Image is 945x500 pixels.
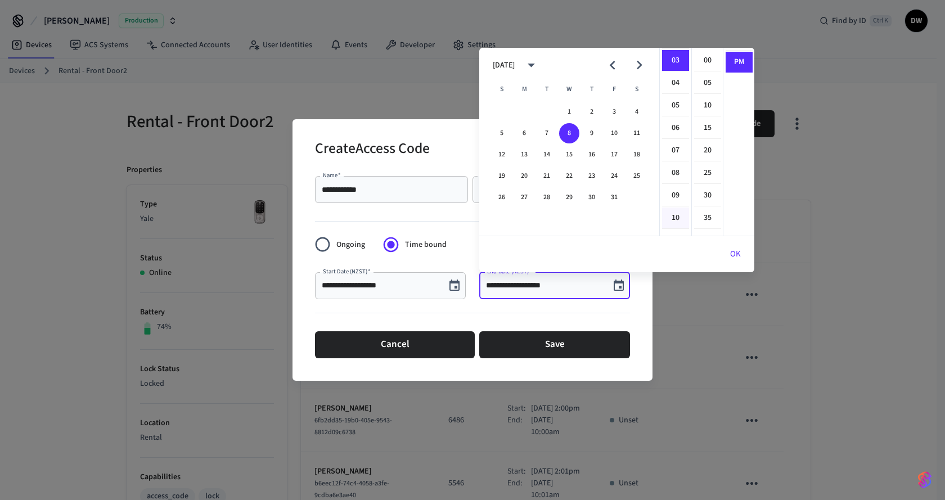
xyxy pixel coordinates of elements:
button: 20 [514,166,534,186]
button: 29 [559,187,579,208]
li: 30 minutes [694,185,721,206]
li: 15 minutes [694,118,721,139]
button: Next month [626,52,652,78]
button: Choose date, selected date is Oct 8, 2025 [607,274,630,297]
button: 6 [514,123,534,143]
li: 4 hours [662,73,689,94]
li: 5 hours [662,95,689,116]
img: SeamLogoGradient.69752ec5.svg [918,471,931,489]
button: 2 [582,102,602,122]
li: 3 hours [662,50,689,71]
button: 31 [604,187,624,208]
button: Choose date, selected date is Oct 6, 2025 [443,274,466,297]
button: 11 [627,123,647,143]
li: 40 minutes [694,230,721,251]
button: 1 [559,102,579,122]
li: 35 minutes [694,208,721,229]
button: Previous month [599,52,625,78]
li: 0 minutes [694,50,721,71]
li: 7 hours [662,140,689,161]
button: 26 [492,187,512,208]
li: 10 minutes [694,95,721,116]
button: 19 [492,166,512,186]
li: 20 minutes [694,140,721,161]
button: 3 [604,102,624,122]
button: calendar view is open, switch to year view [518,52,544,78]
span: Thursday [582,78,602,101]
button: 18 [627,145,647,165]
button: 22 [559,166,579,186]
ul: Select hours [660,48,691,236]
button: 28 [537,187,557,208]
button: 5 [492,123,512,143]
li: 5 minutes [694,73,721,94]
label: End Date (NZST) [487,267,532,276]
label: Start Date (NZST) [323,267,370,276]
button: OK [717,241,754,268]
button: 27 [514,187,534,208]
span: Ongoing [336,239,365,251]
button: Cancel [315,331,475,358]
span: Time bound [405,239,447,251]
h2: Create Access Code [315,133,430,167]
li: 9 hours [662,185,689,206]
button: 16 [582,145,602,165]
li: 8 hours [662,163,689,184]
span: Monday [514,78,534,101]
button: 4 [627,102,647,122]
button: 23 [582,166,602,186]
button: 7 [537,123,557,143]
button: 21 [537,166,557,186]
li: 11 hours [662,230,689,251]
ul: Select meridiem [723,48,754,236]
label: Name [323,171,341,179]
button: 24 [604,166,624,186]
li: 10 hours [662,208,689,229]
button: 25 [627,166,647,186]
ul: Select minutes [691,48,723,236]
li: 6 hours [662,118,689,139]
button: 9 [582,123,602,143]
button: 8 [559,123,579,143]
li: PM [726,52,753,73]
span: Tuesday [537,78,557,101]
button: 15 [559,145,579,165]
span: Friday [604,78,624,101]
button: 30 [582,187,602,208]
span: Wednesday [559,78,579,101]
button: 14 [537,145,557,165]
button: 13 [514,145,534,165]
button: 12 [492,145,512,165]
button: Save [479,331,630,358]
span: Saturday [627,78,647,101]
li: 25 minutes [694,163,721,184]
button: 17 [604,145,624,165]
span: Sunday [492,78,512,101]
button: 10 [604,123,624,143]
div: [DATE] [493,60,515,71]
